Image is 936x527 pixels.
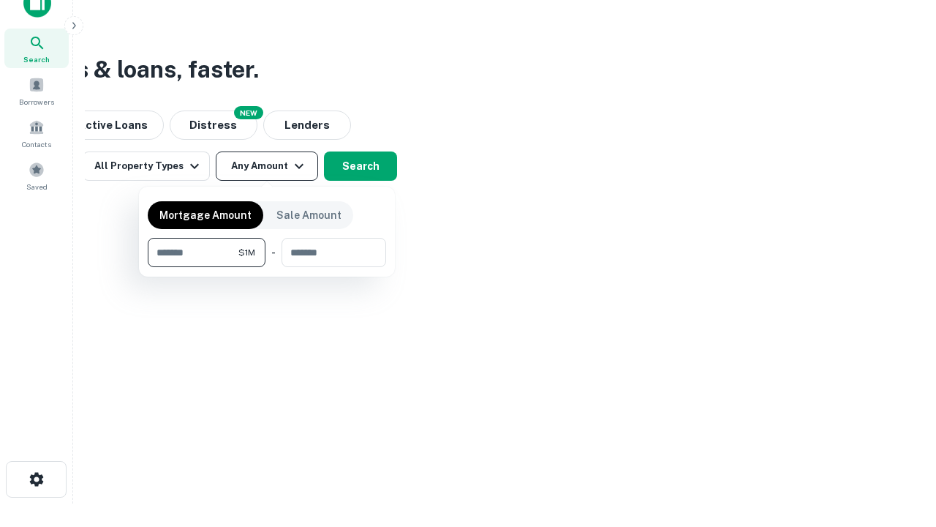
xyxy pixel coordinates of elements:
div: - [271,238,276,267]
p: Mortgage Amount [159,207,252,223]
span: $1M [238,246,255,259]
iframe: Chat Widget [863,410,936,480]
p: Sale Amount [276,207,341,223]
